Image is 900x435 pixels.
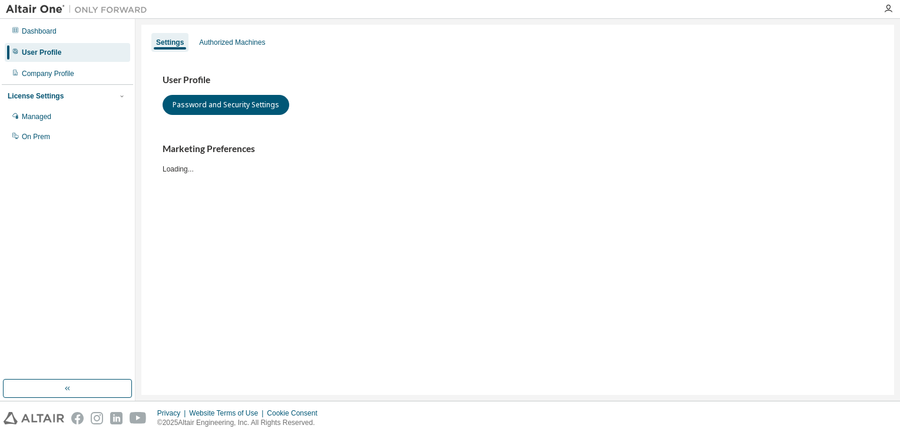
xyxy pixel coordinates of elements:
[163,74,873,86] h3: User Profile
[156,38,184,47] div: Settings
[110,412,123,424] img: linkedin.svg
[71,412,84,424] img: facebook.svg
[163,95,289,115] button: Password and Security Settings
[22,132,50,141] div: On Prem
[163,143,873,155] h3: Marketing Preferences
[91,412,103,424] img: instagram.svg
[22,69,74,78] div: Company Profile
[22,48,61,57] div: User Profile
[157,408,189,418] div: Privacy
[199,38,265,47] div: Authorized Machines
[163,143,873,173] div: Loading...
[130,412,147,424] img: youtube.svg
[6,4,153,15] img: Altair One
[267,408,324,418] div: Cookie Consent
[8,91,64,101] div: License Settings
[189,408,267,418] div: Website Terms of Use
[22,112,51,121] div: Managed
[157,418,325,428] p: © 2025 Altair Engineering, Inc. All Rights Reserved.
[22,27,57,36] div: Dashboard
[4,412,64,424] img: altair_logo.svg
